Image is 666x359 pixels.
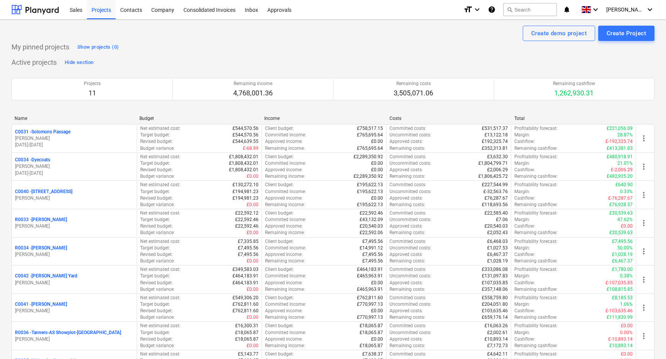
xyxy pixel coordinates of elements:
p: £227,544.99 [482,182,508,188]
p: [PERSON_NAME] [15,163,134,170]
p: Net estimated cost : [140,295,180,301]
span: more_vert [639,303,648,312]
p: £16,300.31 [235,323,259,329]
p: Uncommitted costs : [389,245,431,251]
p: £0.00 [371,138,383,145]
p: £544,570.56 [232,125,259,132]
p: Profitability forecast : [514,295,558,301]
p: £465,963.91 [357,286,383,293]
p: £20,539.63 [609,229,633,236]
p: Net estimated cost : [140,154,180,160]
p: £195,622.13 [357,202,383,208]
p: Cashflow : [514,308,535,314]
p: £349,583.03 [232,266,259,273]
div: C0042 -[PERSON_NAME] Yard[PERSON_NAME] [15,273,134,286]
button: Create demo project [523,26,595,41]
i: format_size [463,5,473,14]
p: £0.00 [621,223,633,229]
p: Remaining cashflow : [514,229,558,236]
p: Approved income : [265,280,303,286]
p: Cashflow : [514,195,535,202]
p: £531,517.37 [482,125,508,132]
p: £0.00 [247,229,259,236]
p: Client budget : [265,266,294,273]
p: Profitability forecast : [514,266,558,273]
p: £20,540.03 [484,223,508,229]
p: Profitability forecast : [514,238,558,245]
p: Margin : [514,132,530,138]
p: £0.00 [371,195,383,202]
p: £-2,006.29 [611,167,633,173]
p: Committed costs : [389,125,426,132]
p: Approved costs : [389,251,423,258]
p: Budget variance : [140,145,175,152]
p: Client budget : [265,295,294,301]
p: £22,592.46 [235,216,259,223]
p: Revised budget : [140,195,173,202]
p: £544,639.55 [232,138,259,145]
p: £192,325.74 [482,138,508,145]
p: £480,918.91 [607,154,633,160]
p: £0.00 [247,314,259,321]
p: C0042 - [PERSON_NAME] Yard [15,273,77,279]
p: Remaining costs : [389,229,425,236]
p: Remaining costs : [389,202,425,208]
p: £0.00 [247,202,259,208]
span: more_vert [639,247,648,256]
i: Knowledge base [488,5,496,14]
p: Approved costs : [389,280,423,286]
p: £7.06 [496,216,508,223]
p: £0.00 [371,167,383,173]
p: Revised budget : [140,251,173,258]
div: Chat Widget [628,322,666,359]
p: Approved income : [265,308,303,314]
p: Remaining income : [265,173,305,180]
div: R0033 -[PERSON_NAME][PERSON_NAME] [15,216,134,229]
p: C0034 - Dyecoats [15,157,50,163]
div: C0041 -[PERSON_NAME][PERSON_NAME] [15,301,134,314]
p: £1,027.53 [487,245,508,251]
p: Revised budget : [140,167,173,173]
p: £7,495.56 [238,251,259,258]
p: £-107,035.85 [605,280,633,286]
p: £22,592.46 [360,210,383,216]
button: Show projects (0) [75,41,121,53]
p: £14,991.12 [360,245,383,251]
p: [DATE] - [DATE] [15,170,134,177]
p: £130,272.10 [232,182,259,188]
p: £111,820.99 [607,314,633,321]
p: Remaining cashflow [553,80,595,87]
p: £221,056.09 [607,125,633,132]
p: £357,148.06 [482,286,508,293]
p: Budget variance : [140,173,175,180]
p: Target budget : [140,273,170,279]
p: R0033 - [PERSON_NAME] [15,216,67,223]
p: £195,622.13 [357,182,383,188]
p: Remaining costs : [389,258,425,264]
p: Revised budget : [140,223,173,229]
p: £6,468.03 [487,238,508,245]
p: £-192,325.74 [605,138,633,145]
p: Client budget : [265,154,294,160]
p: £765,695.64 [357,132,383,138]
p: R0036 - Tanners-AS Showplot-[GEOGRAPHIC_DATA] [15,329,121,336]
p: £549,306.20 [232,295,259,301]
p: £22,585.40 [484,210,508,216]
p: Approved income : [265,223,303,229]
span: more_vert [639,162,648,171]
p: £640.90 [615,182,633,188]
p: Margin : [514,301,530,308]
p: Committed costs : [389,238,426,245]
p: Committed income : [265,132,306,138]
p: Revised budget : [140,280,173,286]
p: Committed income : [265,273,306,279]
p: C0041 - [PERSON_NAME] [15,301,67,308]
div: Total [514,116,633,121]
p: £2,006.29 [487,167,508,173]
div: C0031 -Solomons Passage[PERSON_NAME][DATE]-[DATE] [15,129,134,148]
p: Approved costs : [389,195,423,202]
p: £758,517.15 [357,125,383,132]
p: £1,808,432.01 [229,167,259,173]
button: Search [503,3,557,16]
p: Approved income : [265,251,303,258]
